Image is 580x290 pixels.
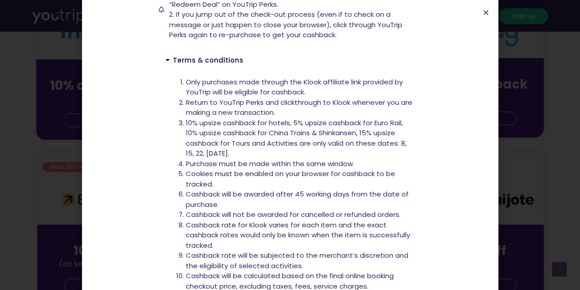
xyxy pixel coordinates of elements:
li: Return to YouTrip Perks and clickthrough to Klook whenever you are making a new transaction. [186,98,415,118]
a: Close [483,9,489,16]
li: Cashback rate will be subjected to the merchant’s discretion and the eligibility of selected acti... [186,251,415,271]
a: Terms & conditions [173,55,243,65]
li: Cashback rate for Klook varies for each item and the exact cashback rates would only be known whe... [186,220,415,251]
li: Purchase must be made within the same window. [186,159,415,169]
span: 2. If you jump out of the check-out process (even if to check on a message or just happen to clos... [169,10,402,39]
li: Cookies must be enabled on your browser for cashback to be tracked. [186,169,415,189]
span: 10% upsize cashback for hotels, 5% upsize cashback for Euro Rail, 10% upsize cashback for China T... [186,118,406,158]
div: Terms & conditions [159,49,421,70]
li: Only purchases made through the Klook affiliate link provided by YouTrip will be eligible for cas... [186,77,415,98]
li: Cashback will not be awarded for cancelled or refunded orders. [186,210,415,220]
li: Cashback will be awarded after 45 working days from the date of purchase. [186,189,415,210]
